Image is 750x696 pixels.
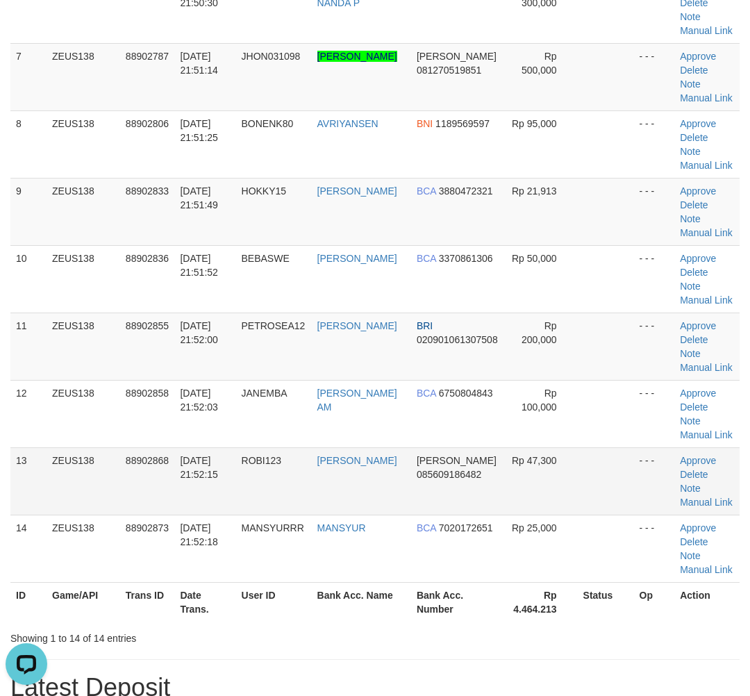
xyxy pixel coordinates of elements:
[634,178,675,245] td: - - -
[317,185,397,197] a: [PERSON_NAME]
[47,313,120,380] td: ZEUS138
[10,447,47,515] td: 13
[634,313,675,380] td: - - -
[126,185,169,197] span: 88902833
[680,362,733,373] a: Manual Link
[417,253,436,264] span: BCA
[417,118,433,129] span: BNI
[680,227,733,238] a: Manual Link
[10,110,47,178] td: 8
[634,447,675,515] td: - - -
[417,522,436,533] span: BCA
[317,388,397,413] a: [PERSON_NAME] AM
[439,388,493,399] span: Copy 6750804843 to clipboard
[317,51,397,62] a: [PERSON_NAME]
[120,582,175,622] th: Trans ID
[317,320,397,331] a: [PERSON_NAME]
[180,522,218,547] span: [DATE] 21:52:18
[411,582,504,622] th: Bank Acc. Number
[680,429,733,440] a: Manual Link
[242,118,294,129] span: BONENK80
[317,522,366,533] a: MANSYUR
[680,78,701,90] a: Note
[680,65,708,76] a: Delete
[317,118,378,129] a: AVRIYANSEN
[680,160,733,171] a: Manual Link
[47,178,120,245] td: ZEUS138
[47,245,120,313] td: ZEUS138
[512,118,557,129] span: Rp 95,000
[680,388,716,399] a: Approve
[680,564,733,575] a: Manual Link
[180,320,218,345] span: [DATE] 21:52:00
[47,43,120,110] td: ZEUS138
[47,515,120,582] td: ZEUS138
[126,522,169,533] span: 88902873
[317,253,397,264] a: [PERSON_NAME]
[680,25,733,36] a: Manual Link
[634,110,675,178] td: - - -
[680,536,708,547] a: Delete
[680,146,701,157] a: Note
[439,185,493,197] span: Copy 3880472321 to clipboard
[680,455,716,466] a: Approve
[680,550,701,561] a: Note
[674,582,740,622] th: Action
[242,185,287,197] span: HOKKY15
[680,483,701,494] a: Note
[10,515,47,582] td: 14
[680,320,716,331] a: Approve
[634,380,675,447] td: - - -
[680,401,708,413] a: Delete
[47,110,120,178] td: ZEUS138
[417,388,436,399] span: BCA
[180,185,218,210] span: [DATE] 21:51:49
[236,582,312,622] th: User ID
[439,522,493,533] span: Copy 7020172651 to clipboard
[417,455,497,466] span: [PERSON_NAME]
[10,178,47,245] td: 9
[634,245,675,313] td: - - -
[242,51,301,62] span: JHON031098
[126,51,169,62] span: 88902787
[10,380,47,447] td: 12
[680,415,701,426] a: Note
[242,522,304,533] span: MANSYURRR
[180,118,218,143] span: [DATE] 21:51:25
[578,582,634,622] th: Status
[47,582,120,622] th: Game/API
[439,253,493,264] span: Copy 3370861306 to clipboard
[312,582,411,622] th: Bank Acc. Name
[680,522,716,533] a: Approve
[10,313,47,380] td: 11
[10,43,47,110] td: 7
[680,253,716,264] a: Approve
[512,455,557,466] span: Rp 47,300
[680,334,708,345] a: Delete
[680,497,733,508] a: Manual Link
[512,522,557,533] span: Rp 25,000
[180,455,218,480] span: [DATE] 21:52:15
[10,245,47,313] td: 10
[417,469,481,480] span: Copy 085609186482 to clipboard
[522,320,557,345] span: Rp 200,000
[680,92,733,103] a: Manual Link
[417,51,497,62] span: [PERSON_NAME]
[126,118,169,129] span: 88902806
[634,43,675,110] td: - - -
[634,582,675,622] th: Op
[242,320,306,331] span: PETROSEA12
[180,51,218,76] span: [DATE] 21:51:14
[180,388,218,413] span: [DATE] 21:52:03
[504,582,578,622] th: Rp 4.464.213
[680,267,708,278] a: Delete
[126,253,169,264] span: 88902836
[47,447,120,515] td: ZEUS138
[6,6,47,47] button: Open LiveChat chat widget
[10,582,47,622] th: ID
[680,213,701,224] a: Note
[512,185,557,197] span: Rp 21,913
[417,320,433,331] span: BRI
[10,626,302,645] div: Showing 1 to 14 of 14 entries
[680,185,716,197] a: Approve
